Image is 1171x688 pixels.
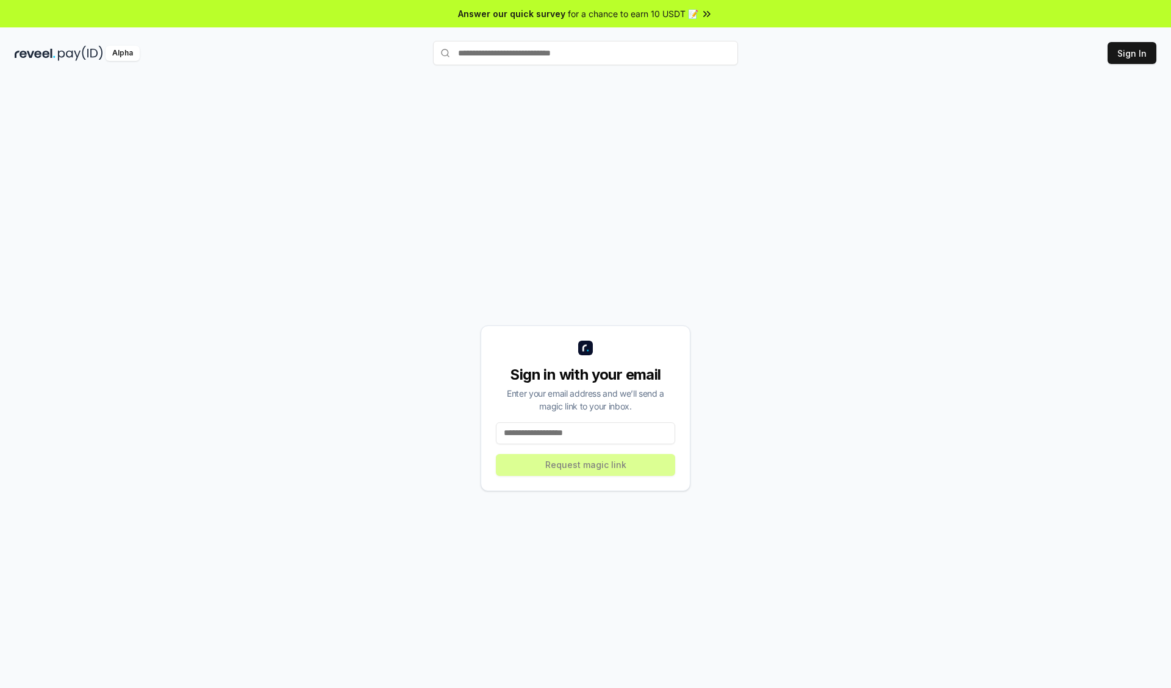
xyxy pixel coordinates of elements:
img: reveel_dark [15,46,56,61]
div: Sign in with your email [496,365,675,385]
span: Answer our quick survey [458,7,565,20]
button: Sign In [1108,42,1156,64]
div: Enter your email address and we’ll send a magic link to your inbox. [496,387,675,413]
div: Alpha [106,46,140,61]
span: for a chance to earn 10 USDT 📝 [568,7,698,20]
img: logo_small [578,341,593,355]
img: pay_id [58,46,103,61]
